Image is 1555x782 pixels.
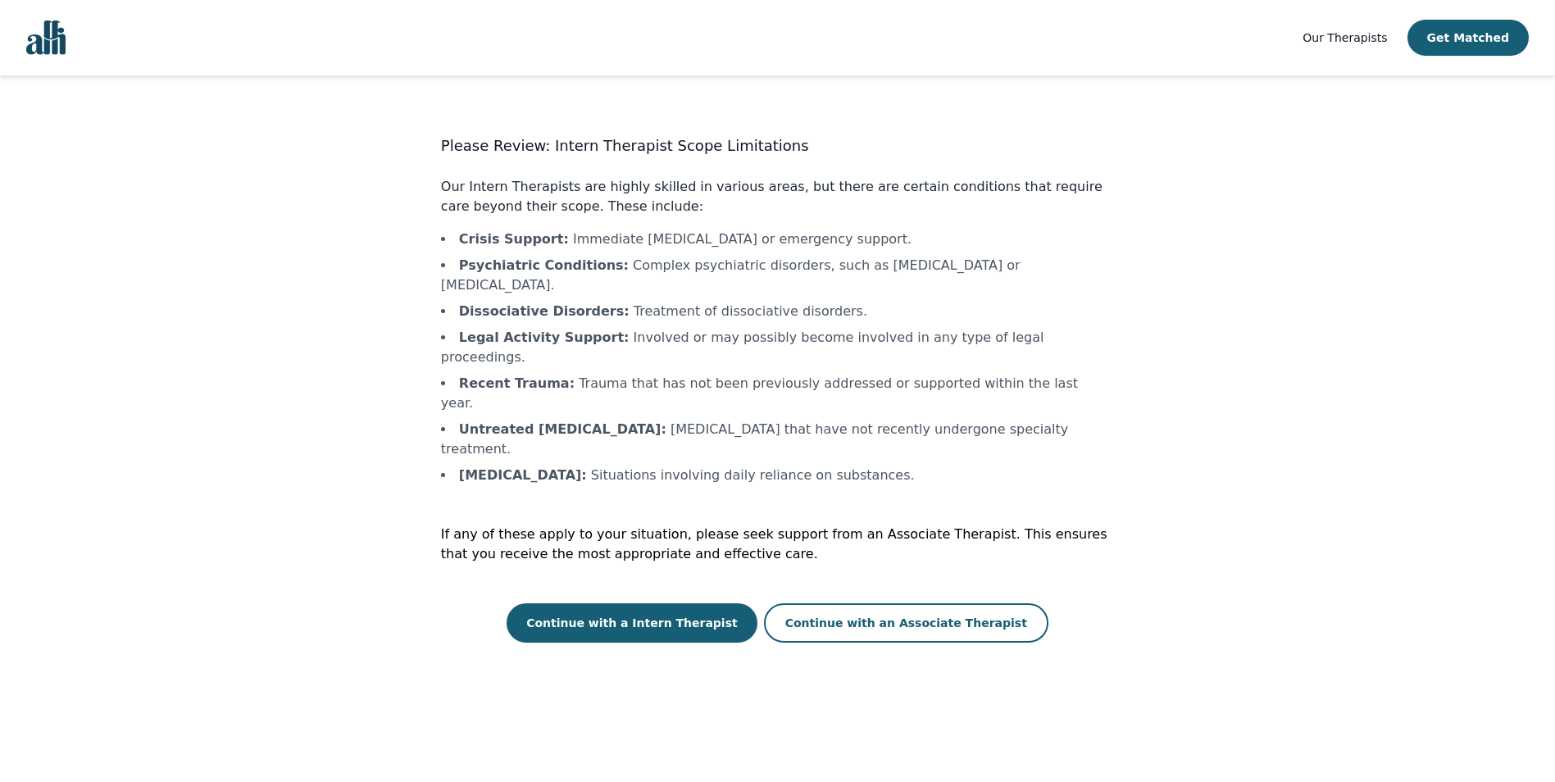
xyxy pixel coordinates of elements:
[764,603,1048,643] button: Continue with an Associate Therapist
[459,231,569,247] b: Crisis Support :
[459,467,587,483] b: [MEDICAL_DATA] :
[1303,31,1387,44] span: Our Therapists
[441,302,1114,321] li: Treatment of dissociative disorders.
[441,256,1114,295] li: Complex psychiatric disorders, such as [MEDICAL_DATA] or [MEDICAL_DATA].
[441,420,1114,459] li: [MEDICAL_DATA] that have not recently undergone specialty treatment.
[441,374,1114,413] li: Trauma that has not been previously addressed or supported within the last year.
[1407,20,1529,56] button: Get Matched
[441,177,1114,216] p: Our Intern Therapists are highly skilled in various areas, but there are certain conditions that ...
[459,375,575,391] b: Recent Trauma :
[459,330,630,345] b: Legal Activity Support :
[459,421,666,437] b: Untreated [MEDICAL_DATA] :
[441,466,1114,485] li: Situations involving daily reliance on substances.
[459,303,630,319] b: Dissociative Disorders :
[441,230,1114,249] li: Immediate [MEDICAL_DATA] or emergency support.
[26,20,66,55] img: alli logo
[459,257,629,273] b: Psychiatric Conditions :
[441,328,1114,367] li: Involved or may possibly become involved in any type of legal proceedings.
[441,525,1114,564] p: If any of these apply to your situation, please seek support from an Associate Therapist. This en...
[441,134,1114,157] h3: Please Review: Intern Therapist Scope Limitations
[507,603,757,643] button: Continue with a Intern Therapist
[1303,28,1387,48] a: Our Therapists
